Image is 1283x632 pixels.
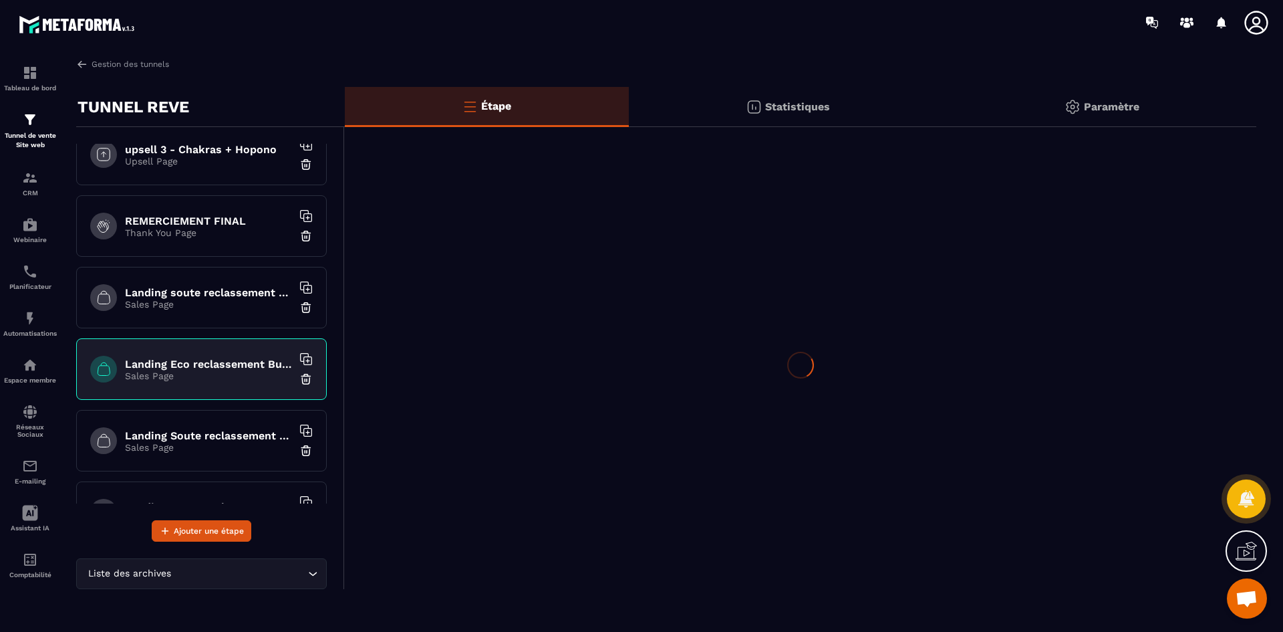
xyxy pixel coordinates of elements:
p: Tunnel de vente Site web [3,131,57,150]
img: setting-gr.5f69749f.svg [1064,99,1081,115]
a: social-networksocial-networkRéseaux Sociaux [3,394,57,448]
input: Search for option [174,566,305,581]
img: formation [22,65,38,81]
button: Ajouter une étape [152,520,251,542]
img: formation [22,170,38,186]
a: formationformationTableau de bord [3,55,57,102]
p: Étape [481,100,511,112]
a: automationsautomationsWebinaire [3,207,57,253]
img: automations [22,357,38,373]
p: Sales Page [125,442,292,453]
img: formation [22,112,38,128]
div: Search for option [76,558,327,589]
p: Paramètre [1084,100,1139,113]
p: Espace membre [3,377,57,384]
a: emailemailE-mailing [3,448,57,495]
img: social-network [22,404,38,420]
h6: REMERCIEMENT FINAL [125,215,292,227]
h6: upsell 3 - Chakras + Hopono [125,143,292,156]
img: bars-o.4a397970.svg [462,98,478,114]
p: Thank You Page [125,227,292,238]
p: Réseaux Sociaux [3,423,57,438]
a: automationsautomationsAutomatisations [3,300,57,347]
span: Liste des archives [85,566,174,581]
p: Planificateur [3,283,57,290]
p: Upsell Page [125,156,292,167]
h6: Landing Soute reclassement Eco paiement [125,429,292,442]
p: Statistiques [765,100,830,113]
p: Assistant IA [3,524,57,532]
img: scheduler [22,264,38,280]
img: trash [299,444,313,457]
img: trash [299,301,313,314]
img: stats.20deebd0.svg [746,99,762,115]
img: logo [19,12,139,37]
h6: Landing Eco reclassement Business paiement [125,358,292,371]
a: schedulerschedulerPlanificateur [3,253,57,300]
a: accountantaccountantComptabilité [3,542,57,589]
img: trash [299,229,313,243]
p: Sales Page [125,299,292,310]
p: Tableau de bord [3,84,57,92]
h6: Landing soute reclassement choix [125,286,292,299]
div: Ouvrir le chat [1227,578,1267,619]
a: Assistant IA [3,495,57,542]
p: Automatisations [3,330,57,337]
img: trash [299,158,313,171]
img: email [22,458,38,474]
p: E-mailing [3,478,57,485]
a: formationformationCRM [3,160,57,207]
a: automationsautomationsEspace membre [3,347,57,394]
img: automations [22,310,38,326]
img: automations [22,217,38,233]
p: TUNNEL REVE [78,94,189,120]
a: Gestion des tunnels [76,58,169,70]
span: Ajouter une étape [174,524,244,538]
p: Sales Page [125,371,292,381]
a: formationformationTunnel de vente Site web [3,102,57,160]
p: CRM [3,189,57,197]
img: accountant [22,552,38,568]
img: arrow [76,58,88,70]
h6: Landing Soute reclassement Business paiement [125,501,292,514]
p: Comptabilité [3,571,57,578]
img: trash [299,373,313,386]
p: Webinaire [3,236,57,243]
